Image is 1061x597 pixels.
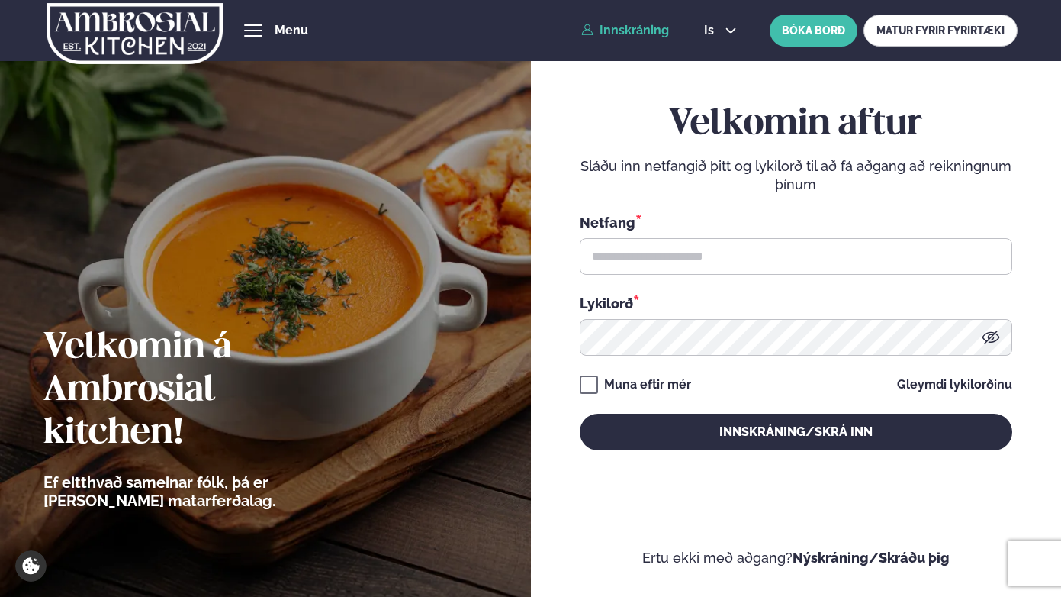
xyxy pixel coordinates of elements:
button: is [692,24,749,37]
a: MATUR FYRIR FYRIRTÆKI [863,15,1018,47]
a: Cookie settings [15,550,47,582]
img: logo [47,2,223,65]
div: Lykilorð [580,293,1012,313]
a: Gleymdi lykilorðinu [897,379,1012,391]
h2: Velkomin á Ambrosial kitchen! [43,327,360,455]
a: Nýskráning/Skráðu þig [793,550,950,566]
span: is [704,24,719,37]
div: Netfang [580,212,1012,232]
h2: Velkomin aftur [580,103,1012,146]
button: Innskráning/Skrá inn [580,414,1012,450]
p: Sláðu inn netfangið þitt og lykilorð til að fá aðgang að reikningnum þínum [580,157,1012,194]
p: Ertu ekki með aðgang? [574,549,1018,567]
a: Innskráning [581,24,669,37]
p: Ef eitthvað sameinar fólk, þá er [PERSON_NAME] matarferðalag. [43,473,360,510]
button: BÓKA BORÐ [770,15,857,47]
button: hamburger [244,21,262,40]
